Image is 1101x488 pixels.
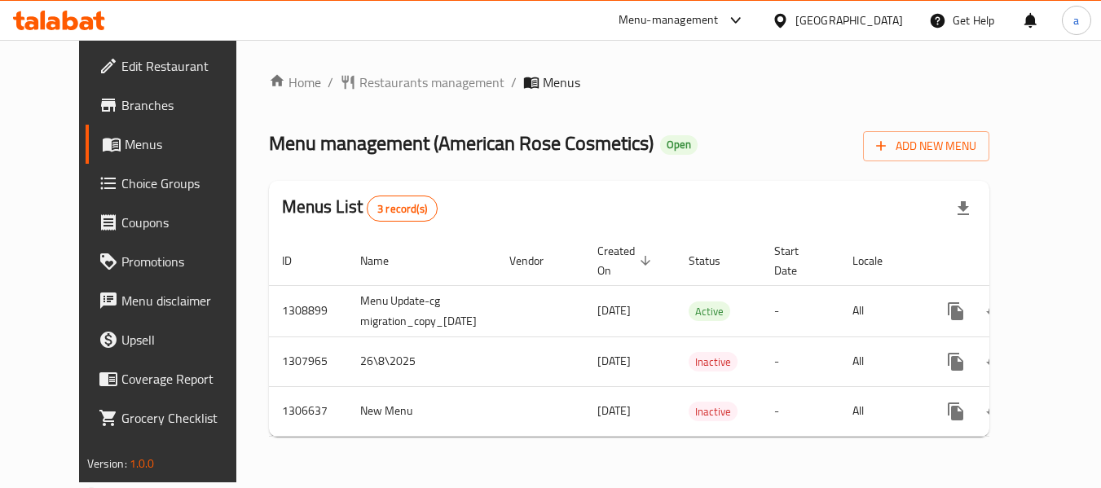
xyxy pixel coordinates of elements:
span: [DATE] [597,400,631,421]
span: Inactive [689,402,738,421]
a: Menus [86,125,263,164]
span: Promotions [121,252,250,271]
div: Export file [944,189,983,228]
td: All [839,285,923,336]
td: All [839,386,923,436]
span: Grocery Checklist [121,408,250,428]
div: Menu-management [619,11,719,30]
li: / [328,73,333,92]
a: Restaurants management [340,73,504,92]
span: Add New Menu [876,136,976,156]
span: 1.0.0 [130,453,155,474]
span: Created On [597,241,656,280]
button: more [936,342,975,381]
td: - [761,336,839,386]
td: Menu Update-cg migration_copy_[DATE] [347,285,496,336]
span: [DATE] [597,350,631,371]
span: Branches [121,95,250,115]
span: Upsell [121,330,250,350]
span: Name [360,251,410,270]
nav: breadcrumb [269,73,990,92]
div: Inactive [689,352,738,371]
a: Edit Restaurant [86,46,263,86]
h2: Menus List [282,195,438,222]
a: Promotions [86,242,263,281]
td: All [839,336,923,386]
span: ID [282,251,313,270]
div: [GEOGRAPHIC_DATA] [795,11,903,29]
a: Grocery Checklist [86,398,263,437]
span: Version: [87,453,127,474]
a: Upsell [86,320,263,359]
a: Coupons [86,203,263,242]
a: Choice Groups [86,164,263,203]
span: Menu disclaimer [121,291,250,310]
span: 3 record(s) [368,201,437,217]
span: Active [689,302,730,321]
span: Vendor [509,251,565,270]
span: Menus [543,73,580,92]
button: Change Status [975,392,1015,431]
a: Menu disclaimer [86,281,263,320]
td: 1308899 [269,285,347,336]
span: Menus [125,134,250,154]
span: Status [689,251,742,270]
a: Branches [86,86,263,125]
a: Home [269,73,321,92]
span: Locale [852,251,904,270]
td: 26\8\2025 [347,336,496,386]
span: Coverage Report [121,369,250,389]
td: New Menu [347,386,496,436]
span: Coupons [121,213,250,232]
td: - [761,386,839,436]
span: Restaurants management [359,73,504,92]
span: Start Date [774,241,820,280]
button: more [936,292,975,331]
span: Choice Groups [121,174,250,193]
button: Add New Menu [863,131,989,161]
span: Edit Restaurant [121,56,250,76]
li: / [511,73,517,92]
button: Change Status [975,342,1015,381]
span: Inactive [689,353,738,371]
button: more [936,392,975,431]
div: Total records count [367,196,438,222]
span: Open [660,138,698,152]
span: [DATE] [597,300,631,321]
a: Coverage Report [86,359,263,398]
td: - [761,285,839,336]
button: Change Status [975,292,1015,331]
div: Open [660,135,698,155]
td: 1307965 [269,336,347,386]
span: a [1073,11,1079,29]
span: Menu management ( American Rose Cosmetics ) [269,125,654,161]
td: 1306637 [269,386,347,436]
